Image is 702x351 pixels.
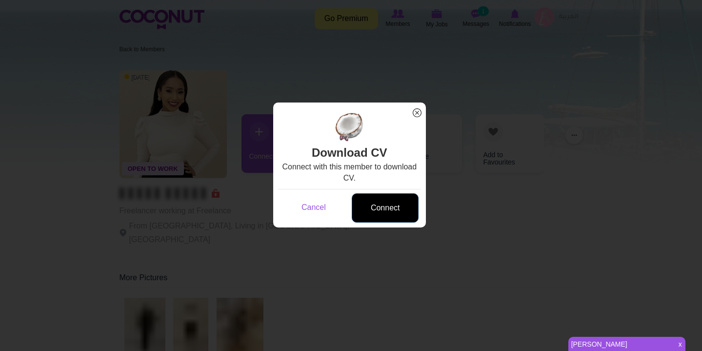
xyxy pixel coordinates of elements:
a: Connect [352,193,419,223]
span: x [411,106,423,119]
a: Cancel [281,193,347,222]
h2: Download CV [278,112,421,162]
span: x [675,337,685,351]
div: Connect with this member to download CV. [278,162,421,184]
a: [PERSON_NAME] [568,337,673,351]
